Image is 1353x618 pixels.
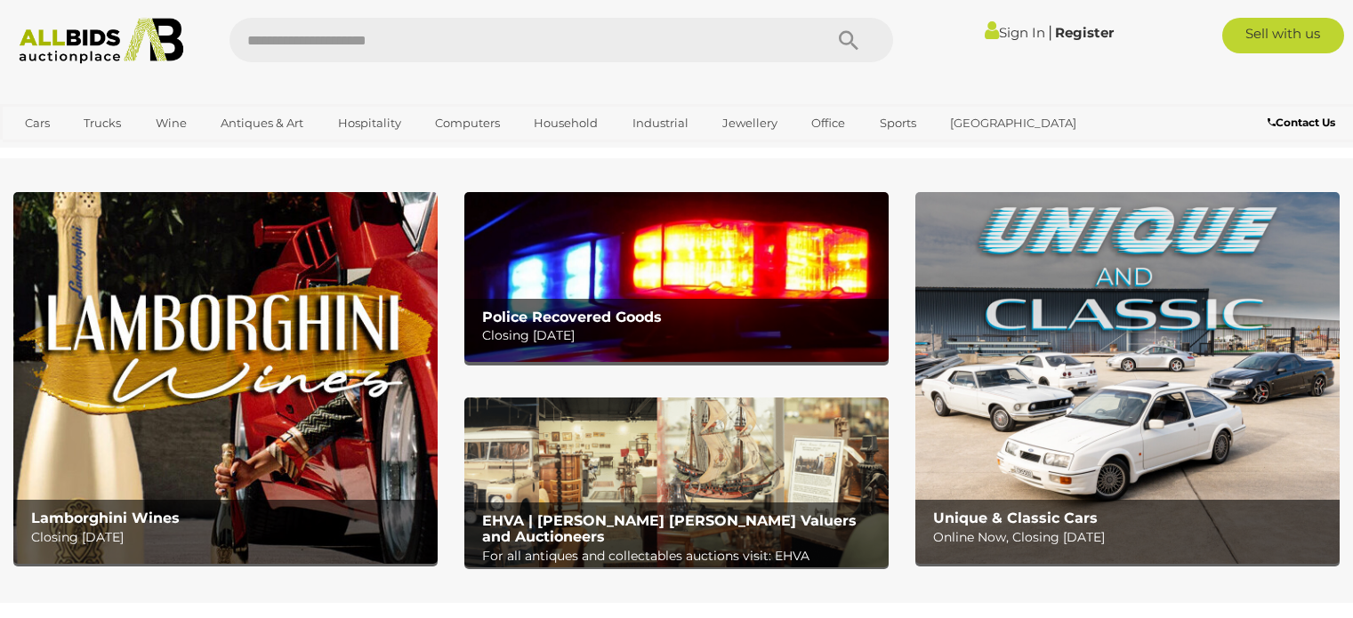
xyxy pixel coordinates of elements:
[464,192,889,362] a: Police Recovered Goods Police Recovered Goods Closing [DATE]
[482,325,880,347] p: Closing [DATE]
[1055,24,1114,41] a: Register
[31,526,429,549] p: Closing [DATE]
[1268,113,1340,132] a: Contact Us
[711,108,789,138] a: Jewellery
[464,397,889,567] a: EHVA | Evans Hastings Valuers and Auctioneers EHVA | [PERSON_NAME] [PERSON_NAME] Valuers and Auct...
[1222,18,1344,53] a: Sell with us
[933,510,1098,526] b: Unique & Classic Cars
[1048,22,1052,42] span: |
[915,192,1340,564] img: Unique & Classic Cars
[482,309,662,325] b: Police Recovered Goods
[10,18,193,64] img: Allbids.com.au
[72,108,133,138] a: Trucks
[464,192,889,362] img: Police Recovered Goods
[423,108,511,138] a: Computers
[13,108,61,138] a: Cars
[938,108,1088,138] a: [GEOGRAPHIC_DATA]
[985,24,1045,41] a: Sign In
[31,510,180,526] b: Lamborghini Wines
[868,108,928,138] a: Sports
[482,545,880,567] p: For all antiques and collectables auctions visit: EHVA
[522,108,609,138] a: Household
[915,192,1340,564] a: Unique & Classic Cars Unique & Classic Cars Online Now, Closing [DATE]
[933,526,1331,549] p: Online Now, Closing [DATE]
[804,18,893,62] button: Search
[482,512,857,545] b: EHVA | [PERSON_NAME] [PERSON_NAME] Valuers and Auctioneers
[1268,116,1335,129] b: Contact Us
[464,397,889,567] img: EHVA | Evans Hastings Valuers and Auctioneers
[13,192,438,564] img: Lamborghini Wines
[144,108,198,138] a: Wine
[800,108,857,138] a: Office
[621,108,700,138] a: Industrial
[13,192,438,564] a: Lamborghini Wines Lamborghini Wines Closing [DATE]
[209,108,315,138] a: Antiques & Art
[326,108,413,138] a: Hospitality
